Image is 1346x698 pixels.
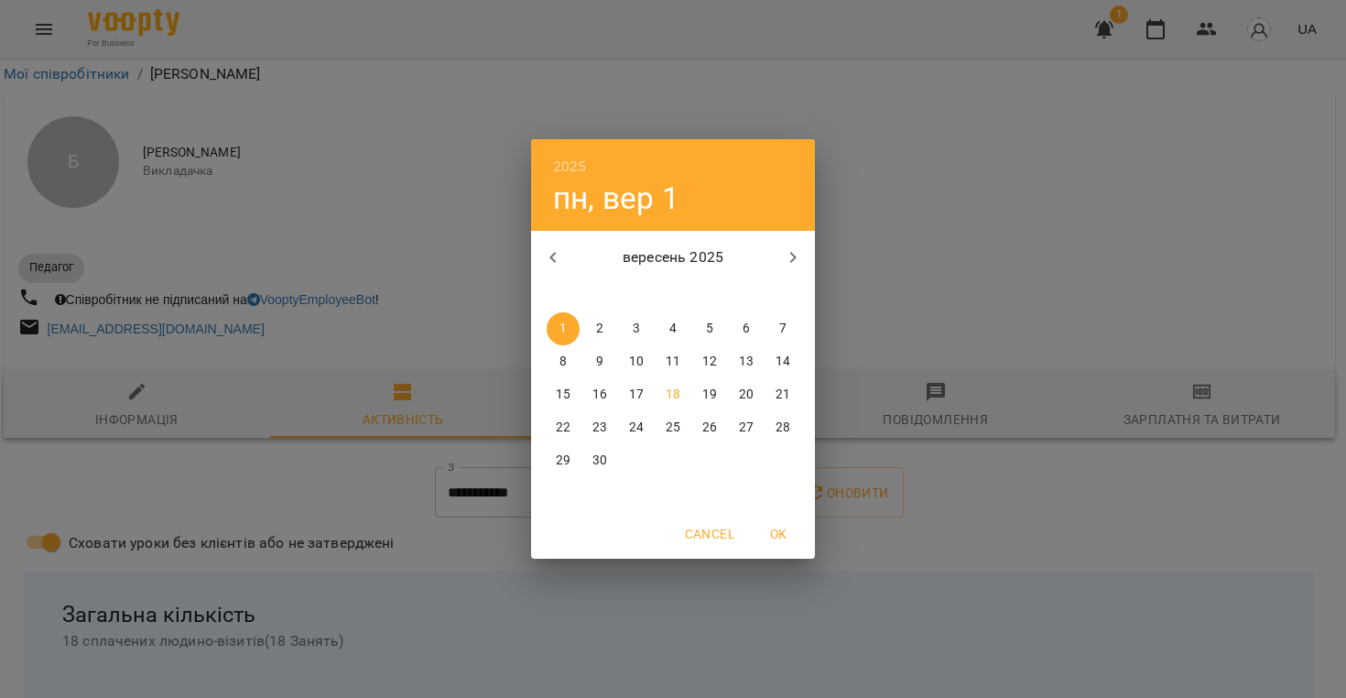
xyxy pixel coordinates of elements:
button: 2025 [553,154,587,180]
button: 4 [657,312,689,345]
button: 22 [547,411,580,444]
button: 23 [583,411,616,444]
button: 19 [693,378,726,411]
p: 16 [592,386,607,404]
p: 14 [776,353,790,371]
p: 1 [559,320,567,338]
button: 24 [620,411,653,444]
button: 8 [547,345,580,378]
button: пн, вер 1 [553,180,679,217]
p: 5 [706,320,713,338]
span: вт [583,285,616,303]
p: 2 [596,320,603,338]
p: 24 [629,419,644,437]
button: 12 [693,345,726,378]
button: 13 [730,345,763,378]
button: 25 [657,411,689,444]
span: OK [756,523,800,545]
p: 26 [702,419,717,437]
button: 14 [766,345,799,378]
span: ср [620,285,653,303]
p: 6 [743,320,750,338]
p: 30 [592,452,607,470]
p: 4 [669,320,677,338]
button: 3 [620,312,653,345]
button: 7 [766,312,799,345]
button: 6 [730,312,763,345]
p: 11 [666,353,680,371]
button: OK [749,518,808,551]
button: 30 [583,444,616,477]
button: 16 [583,378,616,411]
button: 5 [693,312,726,345]
p: 19 [702,386,717,404]
p: 12 [702,353,717,371]
button: 15 [547,378,580,411]
p: 17 [629,386,644,404]
p: 18 [666,386,680,404]
p: 20 [739,386,754,404]
p: 8 [559,353,567,371]
p: 13 [739,353,754,371]
p: 25 [666,419,680,437]
span: Cancel [685,523,734,545]
button: 9 [583,345,616,378]
span: чт [657,285,689,303]
button: Cancel [678,518,742,551]
p: 23 [592,419,607,437]
p: вересень 2025 [575,246,772,268]
p: 22 [556,419,570,437]
button: 27 [730,411,763,444]
p: 15 [556,386,570,404]
p: 21 [776,386,790,404]
button: 18 [657,378,689,411]
span: нд [766,285,799,303]
button: 11 [657,345,689,378]
p: 9 [596,353,603,371]
span: пн [547,285,580,303]
button: 2 [583,312,616,345]
span: сб [730,285,763,303]
button: 29 [547,444,580,477]
p: 7 [779,320,787,338]
button: 17 [620,378,653,411]
button: 10 [620,345,653,378]
p: 3 [633,320,640,338]
span: пт [693,285,726,303]
p: 10 [629,353,644,371]
button: 1 [547,312,580,345]
p: 27 [739,419,754,437]
p: 28 [776,419,790,437]
button: 21 [766,378,799,411]
button: 20 [730,378,763,411]
button: 26 [693,411,726,444]
button: 28 [766,411,799,444]
p: 29 [556,452,570,470]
